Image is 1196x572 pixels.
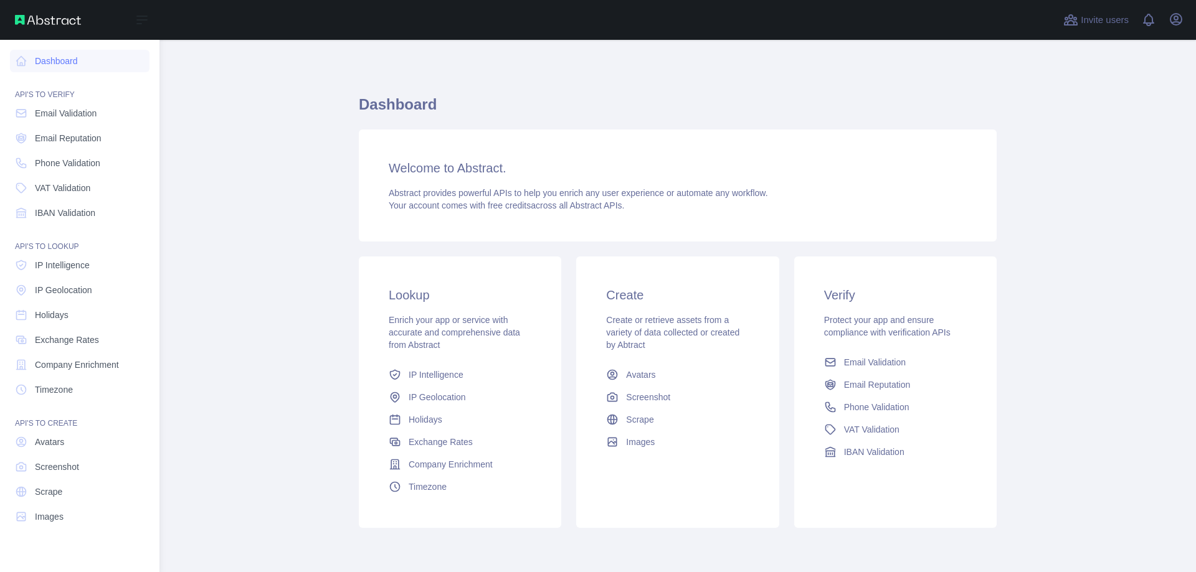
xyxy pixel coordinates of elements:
[35,107,97,120] span: Email Validation
[626,413,653,426] span: Scrape
[35,259,90,271] span: IP Intelligence
[384,408,536,431] a: Holidays
[1081,13,1129,27] span: Invite users
[819,418,972,441] a: VAT Validation
[10,177,149,199] a: VAT Validation
[10,431,149,453] a: Avatars
[409,436,473,448] span: Exchange Rates
[824,286,967,304] h3: Verify
[844,356,906,368] span: Email Validation
[10,127,149,149] a: Email Reputation
[35,207,95,219] span: IBAN Validation
[819,373,972,396] a: Email Reputation
[409,368,463,381] span: IP Intelligence
[1061,10,1131,30] button: Invite users
[10,102,149,124] a: Email Validation
[601,408,754,431] a: Scrape
[35,309,69,321] span: Holidays
[10,403,149,428] div: API'S TO CREATE
[35,157,100,169] span: Phone Validation
[10,227,149,251] div: API'S TO LOOKUP
[844,401,909,413] span: Phone Validation
[10,202,149,224] a: IBAN Validation
[844,423,899,436] span: VAT Validation
[10,75,149,100] div: API'S TO VERIFY
[10,254,149,276] a: IP Intelligence
[10,481,149,503] a: Scrape
[35,334,99,346] span: Exchange Rates
[606,315,739,350] span: Create or retrieve assets from a variety of data collected or created by Abtract
[35,182,90,194] span: VAT Validation
[10,152,149,174] a: Phone Validation
[819,396,972,418] a: Phone Validation
[10,354,149,376] a: Company Enrichment
[601,431,754,453] a: Images
[35,461,79,473] span: Screenshot
[35,359,119,371] span: Company Enrichment
[409,481,447,493] span: Timezone
[389,315,520,350] span: Enrich your app or service with accurate and comprehensive data from Abstract
[10,456,149,478] a: Screenshot
[409,413,442,426] span: Holidays
[389,159,967,177] h3: Welcome to Abstract.
[384,476,536,498] a: Timezone
[389,286,531,304] h3: Lookup
[601,386,754,408] a: Screenshot
[819,351,972,373] a: Email Validation
[389,188,768,198] span: Abstract provides powerful APIs to help you enrich any user experience or automate any workflow.
[35,485,62,498] span: Scrape
[10,50,149,72] a: Dashboard
[844,378,911,391] span: Email Reputation
[384,386,536,408] a: IP Geolocation
[10,329,149,351] a: Exchange Rates
[409,391,466,403] span: IP Geolocation
[384,363,536,386] a: IP Intelligence
[35,436,64,448] span: Avatars
[10,505,149,528] a: Images
[601,363,754,386] a: Avatars
[626,436,655,448] span: Images
[409,458,493,471] span: Company Enrichment
[35,132,102,144] span: Email Reputation
[15,15,81,25] img: Abstract API
[359,95,997,124] h1: Dashboard
[626,391,670,403] span: Screenshot
[384,431,536,453] a: Exchange Rates
[606,286,749,304] h3: Create
[819,441,972,463] a: IBAN Validation
[626,368,655,381] span: Avatars
[35,383,73,396] span: Timezone
[10,279,149,301] a: IP Geolocation
[389,200,624,210] span: Your account comes with across all Abstract APIs.
[384,453,536,476] a: Company Enrichment
[488,200,531,210] span: free credits
[10,304,149,326] a: Holidays
[10,378,149,401] a: Timezone
[35,284,92,296] span: IP Geolocation
[844,446,904,458] span: IBAN Validation
[824,315,951,337] span: Protect your app and ensure compliance with verification APIs
[35,510,64,523] span: Images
